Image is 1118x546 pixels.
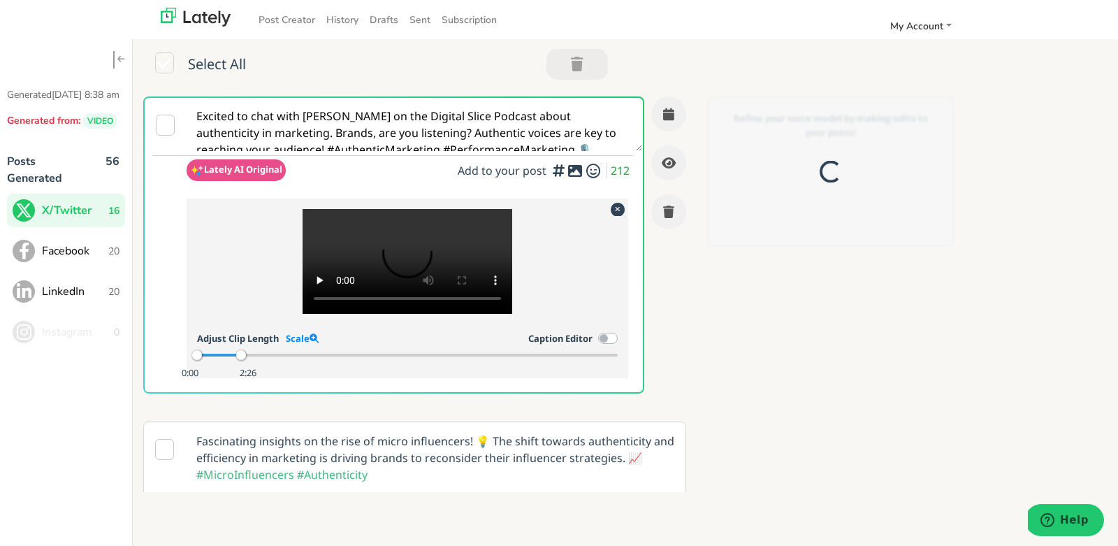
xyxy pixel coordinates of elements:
[546,49,608,80] button: Trash 0 Post
[188,55,246,77] span: Select All
[321,8,364,31] a: History
[409,13,430,27] span: Sent
[436,8,502,31] a: Subscription
[1028,504,1104,539] iframe: Opens a widget where you can find more information
[404,8,436,31] a: Sent
[890,20,943,33] span: My Account
[161,8,231,27] img: lately_logo_nav.700ca2e7.jpg
[885,15,957,38] a: My Account
[253,8,321,31] a: Post Creator
[364,8,404,31] a: Drafts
